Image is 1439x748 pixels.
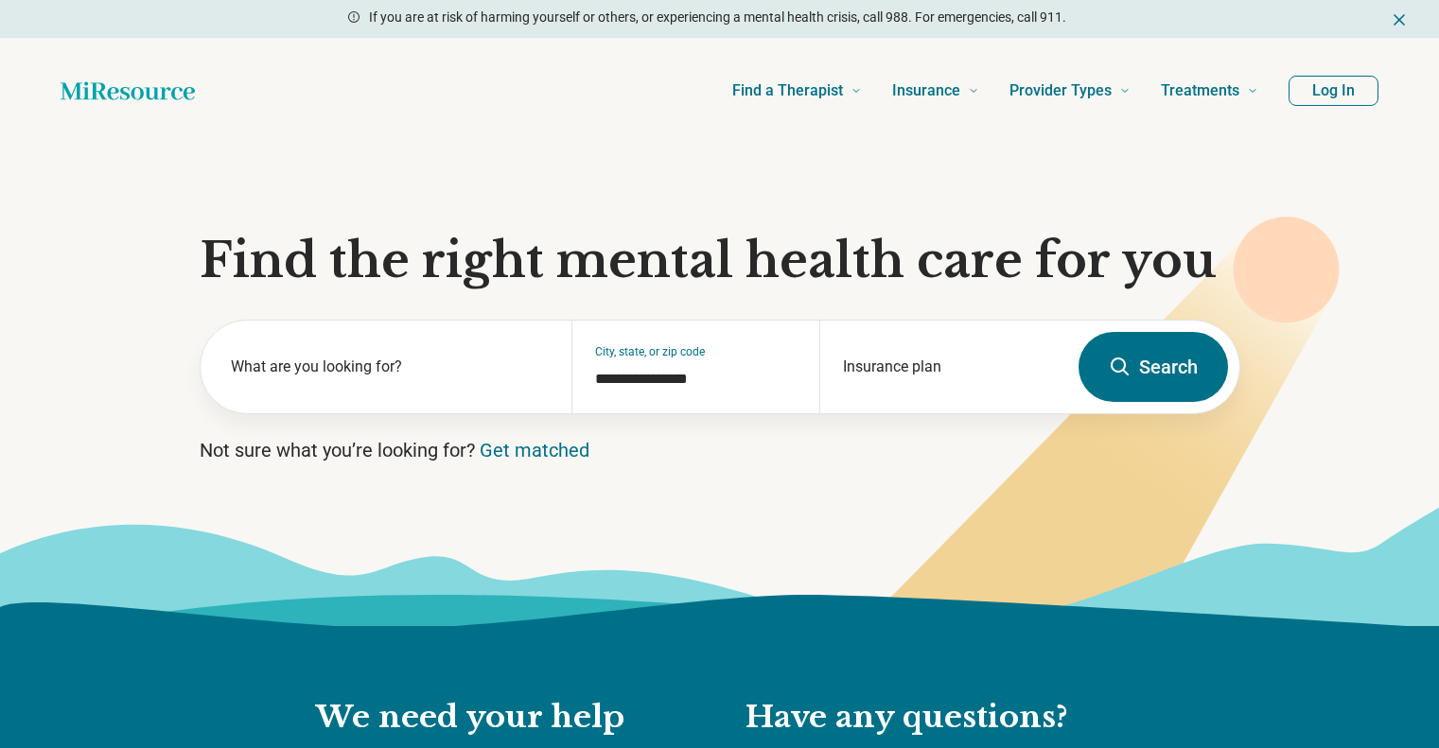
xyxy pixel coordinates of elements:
h2: Have any questions? [746,698,1124,738]
a: Treatments [1161,53,1258,129]
span: Insurance [892,78,960,104]
button: Dismiss [1390,8,1409,30]
span: Provider Types [1009,78,1112,104]
h1: Find the right mental health care for you [200,233,1240,289]
span: Treatments [1161,78,1239,104]
a: Find a Therapist [732,53,862,129]
label: What are you looking for? [231,356,550,378]
a: Get matched [480,439,589,461]
a: Insurance [892,53,979,129]
span: Find a Therapist [732,78,843,104]
button: Search [1079,332,1228,402]
a: Home page [61,72,195,110]
p: Not sure what you’re looking for? [200,437,1240,463]
a: Provider Types [1009,53,1131,129]
h2: We need your help [316,698,708,738]
button: Log In [1289,76,1378,106]
p: If you are at risk of harming yourself or others, or experiencing a mental health crisis, call 98... [369,8,1066,27]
